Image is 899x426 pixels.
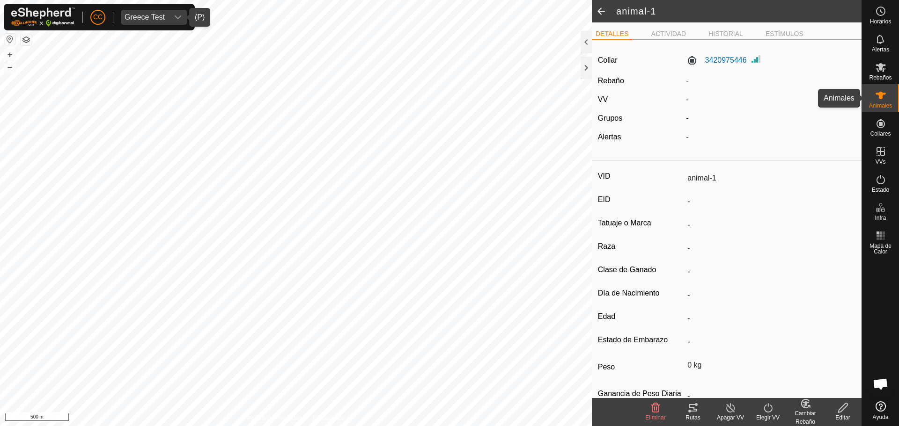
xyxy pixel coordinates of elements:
[712,413,749,422] div: Apagar VV
[11,7,75,27] img: Logo Gallagher
[598,133,621,141] label: Alertas
[686,77,689,85] span: -
[862,397,899,424] a: Ayuda
[751,53,762,65] img: Intensidad de Señal
[4,61,15,72] button: –
[169,10,187,25] div: dropdown trigger
[864,243,897,254] span: Mapa de Calor
[867,370,895,398] div: Open chat
[598,170,684,182] label: VID
[645,414,665,421] span: Eliminar
[4,34,15,45] button: Restablecer Mapa
[749,413,787,422] div: Elegir VV
[869,103,892,108] span: Animales
[598,334,684,346] label: Estado de Embarazo
[686,95,689,103] app-display-virtual-paddock-transition: -
[598,310,684,323] label: Edad
[870,19,891,24] span: Horarios
[869,75,892,80] span: Rebaños
[787,409,824,426] div: Cambiar Rebaño
[598,388,684,411] label: Ganancia de Peso Diaria Esperada
[762,29,807,39] li: ESTÍMULOS
[4,49,15,60] button: +
[248,414,302,422] a: Política de Privacidad
[824,413,862,422] div: Editar
[592,29,633,40] li: DETALLES
[870,131,891,137] span: Collares
[121,10,169,25] span: Greece Test
[705,29,747,39] li: HISTORIAL
[598,77,624,85] label: Rebaño
[313,414,344,422] a: Contáctenos
[598,264,684,276] label: Clase de Ganado
[21,34,32,45] button: Capas del Mapa
[648,29,690,39] li: ACTIVIDAD
[598,357,684,377] label: Peso
[686,55,747,66] label: 3420975446
[683,113,860,124] div: -
[598,55,618,66] label: Collar
[598,240,684,253] label: Raza
[872,187,889,193] span: Estado
[598,95,608,103] label: VV
[616,6,862,17] h2: animal-1
[125,14,165,21] div: Greece Test
[598,114,622,122] label: Grupos
[873,414,889,420] span: Ayuda
[93,12,103,22] span: CC
[674,413,712,422] div: Rutas
[683,131,860,143] div: -
[875,215,886,221] span: Infra
[598,194,684,206] label: EID
[872,47,889,52] span: Alertas
[598,287,684,299] label: Día de Nacimiento
[598,217,684,229] label: Tatuaje o Marca
[875,159,885,165] span: VVs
